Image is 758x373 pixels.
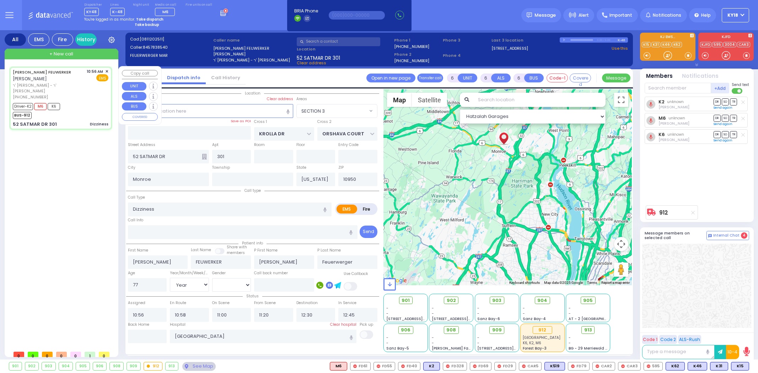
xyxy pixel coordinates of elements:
label: Call back number [254,270,288,276]
button: Message [602,74,630,82]
button: Covered [570,74,591,82]
span: SECTION 3 [296,104,377,118]
span: - [477,340,479,346]
label: KJFD [698,35,754,40]
span: Status [243,293,262,299]
span: Phone 4 [443,53,489,59]
label: Last 3 location [491,37,560,43]
span: ר' [PERSON_NAME] - ר' [PERSON_NAME] [13,82,84,94]
div: 595 [644,362,663,371]
label: [PHONE_NUMBER] [394,58,429,63]
span: 0 [28,352,38,357]
div: K15 [731,362,749,371]
a: K15 [642,42,651,47]
label: Call Info [128,217,143,223]
span: members [227,250,245,255]
span: Message [534,12,556,19]
label: On Scene [212,300,230,306]
span: 10:56 AM [87,69,103,74]
button: UNIT [458,74,477,82]
a: Send again [714,138,732,142]
img: red-radio-icon.svg [473,364,477,368]
span: [STREET_ADDRESS][PERSON_NAME] [386,316,453,321]
span: SO [722,115,729,121]
div: FD61 [350,362,371,371]
button: Members [646,72,673,80]
span: Internal Chat [713,233,740,238]
a: [STREET_ADDRESS] [491,45,528,52]
label: Medic on call [155,3,177,7]
span: Lenox Hill Hospital [523,335,560,340]
label: Caller: [130,44,211,50]
img: red-radio-icon.svg [498,364,501,368]
span: Sanz Bay-5 [386,346,409,351]
div: BLS [731,362,749,371]
input: Search location [473,93,605,107]
label: Save as POI [231,119,251,124]
img: Google [385,276,409,285]
button: Toggle fullscreen view [614,93,628,107]
img: red-radio-icon.svg [353,364,357,368]
span: Send text [732,82,749,87]
span: K-48 [110,8,125,16]
label: ZIP [338,165,344,171]
a: Dispatch info [162,74,206,81]
span: KY18 [727,12,738,18]
div: FD55 [373,362,395,371]
div: BLS [710,362,728,371]
span: M6 [34,103,47,110]
img: red-radio-icon.svg [522,364,526,368]
span: 0 [42,352,53,357]
div: 901 [9,362,22,370]
button: Code 1 [642,335,658,344]
a: Send again [714,106,732,110]
span: Location [241,91,264,96]
a: Call History [206,74,246,81]
button: BUS [122,102,146,111]
div: K46 [688,362,707,371]
span: - [477,311,479,316]
span: [PERSON_NAME] Farm [432,346,474,351]
span: - [432,335,434,340]
span: 0 [99,352,109,357]
h5: Message members on selected call [645,231,706,240]
label: Location [297,46,392,52]
label: From Scene [254,300,276,306]
span: - [569,306,571,311]
label: Gender [212,270,226,276]
div: AVRUM FEUWERKER [498,125,510,146]
span: Important [609,12,632,18]
a: 3004 [723,42,736,47]
button: BUS [524,74,544,82]
span: 902 [447,297,456,304]
span: 904 [537,297,547,304]
label: Clear address [267,96,293,102]
label: State [296,165,306,171]
label: Caller name [213,37,294,43]
span: Patient info [238,240,267,246]
span: Driver-K2 [13,103,33,110]
button: Send [360,226,377,238]
span: Shloma Zwibel [658,121,689,126]
span: - [569,311,571,316]
button: Internal Chat 4 [706,231,749,240]
input: Search a contact [297,37,380,46]
span: 8457838540 [143,44,168,50]
label: Fire [357,205,377,213]
div: ALS KJ [330,362,347,371]
div: All [5,33,26,46]
span: unknown [668,115,685,121]
span: 4 [741,232,747,239]
span: KY48 [84,8,99,16]
span: 0 [56,352,67,357]
a: Open this area in Google Maps (opens a new window) [385,276,409,285]
span: Notifications [653,12,681,18]
span: K6 [48,103,60,110]
span: SO [722,131,729,138]
div: BLS [544,362,565,371]
strong: Take dispatch [136,17,163,22]
span: DR [714,115,721,121]
label: [PERSON_NAME] FEUWERKER [213,45,294,52]
button: Transfer call [417,74,443,82]
button: Drag Pegman onto the map to open Street View [614,263,628,277]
